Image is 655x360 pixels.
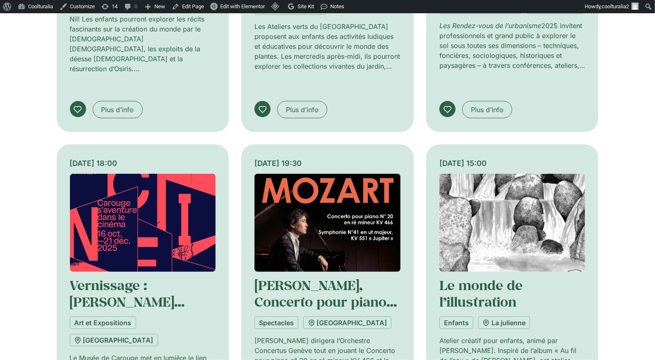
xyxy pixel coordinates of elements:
[602,3,629,10] span: coolturalia2
[439,276,523,310] a: Le monde de l’illustration
[439,22,541,30] em: Les Rendez-vous de l’urbanisme
[254,276,399,344] a: [PERSON_NAME], Concerto pour piano n° 20 et Symphonie n° 41, «Jupiter»
[254,22,401,71] p: Les Ateliers verts du [GEOGRAPHIC_DATA] proposent aux enfants des activités ludiques et éducative...
[277,101,327,118] a: Plus d’info
[254,174,401,272] img: Coolturalia - Wolfgang Amadeus Mozart, Concerto pour piano n° 20 et Symphonie n° 41, «Jupiter», L...
[101,105,134,115] span: Plus d’info
[303,317,391,329] a: [GEOGRAPHIC_DATA]
[70,276,187,344] a: Vernissage : [PERSON_NAME] s’aventure dans le cinéma
[254,317,298,329] a: Spectacles
[439,317,473,329] a: Enfants
[220,3,265,10] span: Edit with Elementor
[471,105,504,115] span: Plus d’info
[93,101,143,118] a: Plus d’info
[254,158,401,169] div: [DATE] 19:30
[70,158,216,169] div: [DATE] 18:00
[70,334,158,346] a: [GEOGRAPHIC_DATA]
[286,105,319,115] span: Plus d’info
[439,158,585,169] div: [DATE] 15:00
[462,101,512,118] a: Plus d’info
[439,21,585,70] p: 2025 invitent professionnels et grand public à explorer le sol sous toutes ses dimensions – techn...
[70,317,136,329] a: Art et Expositions
[478,317,530,329] a: La julienne
[70,4,216,74] p: Viens découvrir la mythologie de la Vallée du Nil! Les enfants pourront explorer les récits fasci...
[298,3,314,10] span: Site Kit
